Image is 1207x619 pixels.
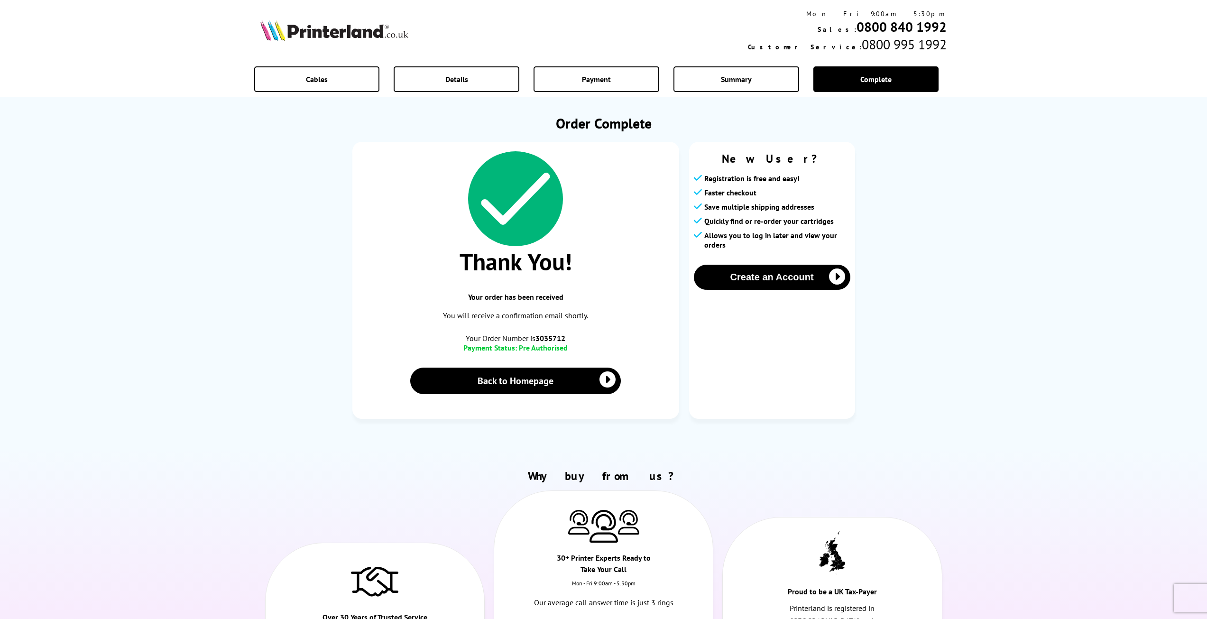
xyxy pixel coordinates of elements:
div: Mon - Fri 9:00am - 5:30pm [748,9,947,18]
span: Your order has been received [362,292,670,302]
div: 30+ Printer Experts Ready to Take Your Call [549,552,658,580]
h2: Why buy from us? [260,469,947,483]
span: Registration is free and easy! [704,174,800,183]
span: Save multiple shipping addresses [704,202,814,212]
img: Printer Experts [568,510,590,534]
span: Payment [582,74,611,84]
img: Printer Experts [618,510,639,534]
span: Faster checkout [704,188,756,197]
span: Details [445,74,468,84]
span: New User? [694,151,850,166]
h1: Order Complete [352,114,855,132]
span: Sales: [818,25,857,34]
span: Complete [860,74,892,84]
p: Our average call answer time is just 3 rings [527,596,680,609]
span: Summary [721,74,752,84]
div: Mon - Fri 9:00am - 5.30pm [494,580,713,596]
img: Trusted Service [351,562,398,600]
b: 3035712 [535,333,565,343]
img: UK tax payer [819,531,845,574]
span: Quickly find or re-order your cartridges [704,216,834,226]
span: Customer Service: [748,43,862,51]
span: Allows you to log in later and view your orders [704,231,850,249]
a: 0800 840 1992 [857,18,947,36]
span: Your Order Number is [362,333,670,343]
button: Create an Account [694,265,850,290]
span: Payment Status: [463,343,517,352]
p: You will receive a confirmation email shortly. [362,309,670,322]
span: 0800 995 1992 [862,36,947,53]
span: Cables [306,74,328,84]
span: Pre Authorised [519,343,568,352]
img: Printerland Logo [260,20,408,41]
div: Proud to be a UK Tax-Payer [778,586,887,602]
span: Thank You! [362,246,670,277]
img: Printer Experts [590,510,618,543]
a: Back to Homepage [410,368,621,394]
